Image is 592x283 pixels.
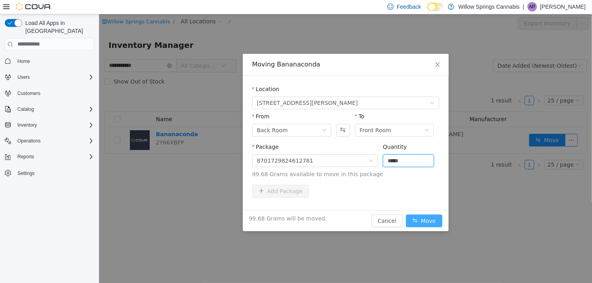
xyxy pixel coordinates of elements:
span: 99.68 Grams will be moved. [150,200,228,209]
a: Settings [14,169,38,178]
button: Inventory [14,120,40,130]
a: Home [14,57,33,66]
button: Catalog [2,104,97,115]
span: Catalog [14,104,94,114]
span: Home [17,58,30,65]
span: Settings [17,170,34,177]
button: Reports [2,151,97,162]
div: 8701729824612781 [158,141,215,152]
button: Operations [14,136,44,146]
i: icon: down [270,144,274,150]
label: Package [153,129,180,136]
label: From [153,99,171,105]
input: Dark Mode [427,3,444,11]
button: Swap [237,110,251,122]
span: Operations [17,138,41,144]
button: icon: plusAdd Package [153,171,210,183]
span: Operations [14,136,94,146]
button: Home [2,55,97,67]
button: Users [14,72,33,82]
span: Inventory [14,120,94,130]
span: AP [529,2,535,11]
span: Load All Apps in [GEOGRAPHIC_DATA] [22,19,94,35]
button: Catalog [14,104,37,114]
div: Back Room [158,110,189,122]
span: Inventory [17,122,37,128]
span: Users [17,74,30,80]
button: Users [2,72,97,83]
span: Customers [14,88,94,98]
button: Reports [14,152,37,161]
span: Settings [14,168,94,178]
div: Moving Bananaconda [153,46,340,55]
button: Customers [2,87,97,99]
span: 215 Clayton Rd [158,83,259,95]
button: Operations [2,135,97,146]
nav: Complex example [5,52,94,199]
div: Alex Perdikis [527,2,537,11]
i: icon: down [223,114,228,119]
p: | [523,2,524,11]
p: Willow Springs Cannabis [458,2,520,11]
button: Close [327,40,350,62]
span: Reports [17,154,34,160]
span: Users [14,72,94,82]
span: Customers [17,90,40,97]
label: To [256,99,265,105]
span: Reports [14,152,94,161]
span: 99.68 Grams available to move in this package [153,156,340,164]
button: Inventory [2,120,97,131]
p: [PERSON_NAME] [540,2,586,11]
span: Feedback [397,3,421,11]
img: Cova [16,3,51,11]
div: Front Room [261,110,292,122]
span: Catalog [17,106,34,112]
input: Quantity [284,141,335,152]
label: Location [153,72,181,78]
span: Home [14,56,94,66]
label: Quantity [284,129,308,136]
i: icon: down [326,114,330,119]
i: icon: down [331,86,335,92]
button: icon: swapMove [307,200,343,213]
button: Settings [2,167,97,179]
a: Customers [14,89,44,98]
button: Cancel [272,200,304,213]
i: icon: close [335,47,342,53]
